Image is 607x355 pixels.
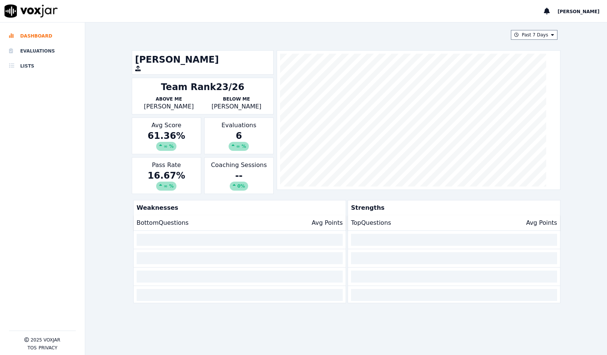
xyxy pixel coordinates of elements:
h1: [PERSON_NAME] [135,54,270,66]
p: 2025 Voxjar [30,337,60,343]
p: Strengths [348,200,557,215]
button: Past 7 Days [511,30,557,40]
p: Top Questions [351,218,391,227]
div: Team Rank 23/26 [161,81,244,93]
a: Lists [9,59,76,74]
p: Bottom Questions [137,218,189,227]
p: Above Me [135,96,203,102]
img: voxjar logo [5,5,58,18]
p: Weaknesses [134,200,343,215]
div: Coaching Sessions [204,157,274,194]
button: [PERSON_NAME] [557,7,607,16]
span: [PERSON_NAME] [557,9,599,14]
div: 6 [208,130,270,151]
div: Pass Rate [132,157,201,194]
button: TOS [27,345,36,351]
div: ∞ % [156,142,176,151]
div: Evaluations [204,117,274,154]
p: [PERSON_NAME] [135,102,203,111]
button: Privacy [39,345,57,351]
div: Avg Score [132,117,201,154]
div: -- [208,170,270,191]
a: Dashboard [9,29,76,44]
p: Avg Points [312,218,343,227]
div: 61.36 % [135,130,198,151]
div: 16.67 % [135,170,198,191]
p: Below Me [203,96,270,102]
div: 0% [230,182,248,191]
p: Avg Points [526,218,557,227]
div: ∞ % [229,142,249,151]
a: Evaluations [9,44,76,59]
div: ∞ % [156,182,176,191]
p: [PERSON_NAME] [203,102,270,111]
